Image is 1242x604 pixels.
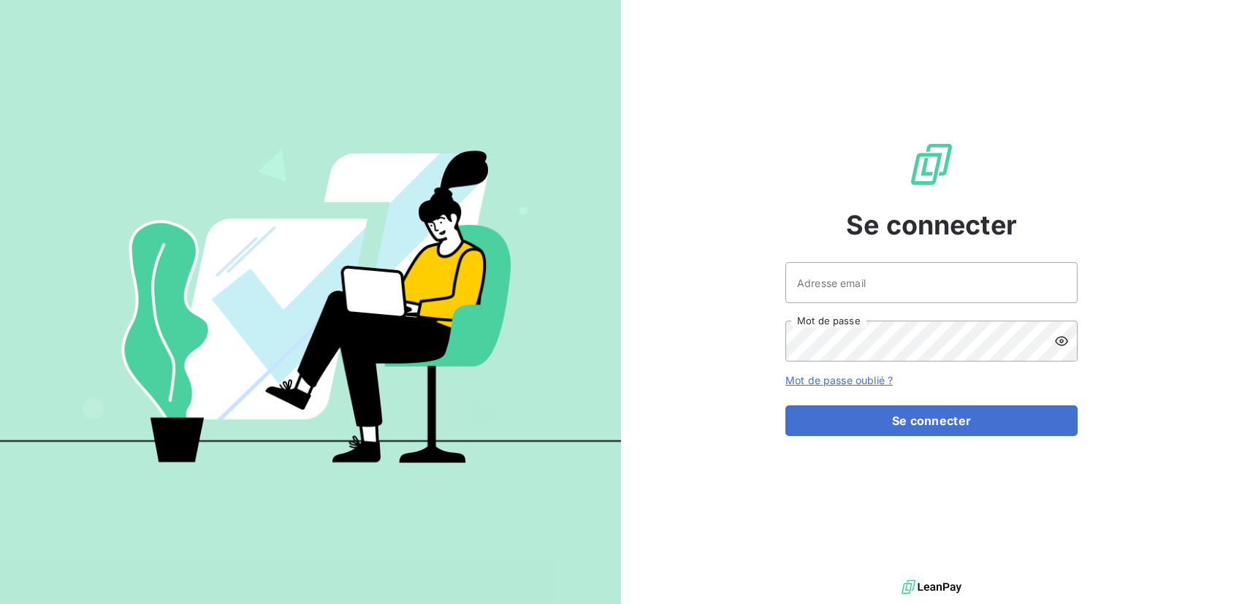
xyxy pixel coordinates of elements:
[785,262,1078,303] input: placeholder
[785,405,1078,436] button: Se connecter
[908,141,955,188] img: Logo LeanPay
[785,374,893,386] a: Mot de passe oublié ?
[846,205,1017,245] span: Se connecter
[902,576,961,598] img: logo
